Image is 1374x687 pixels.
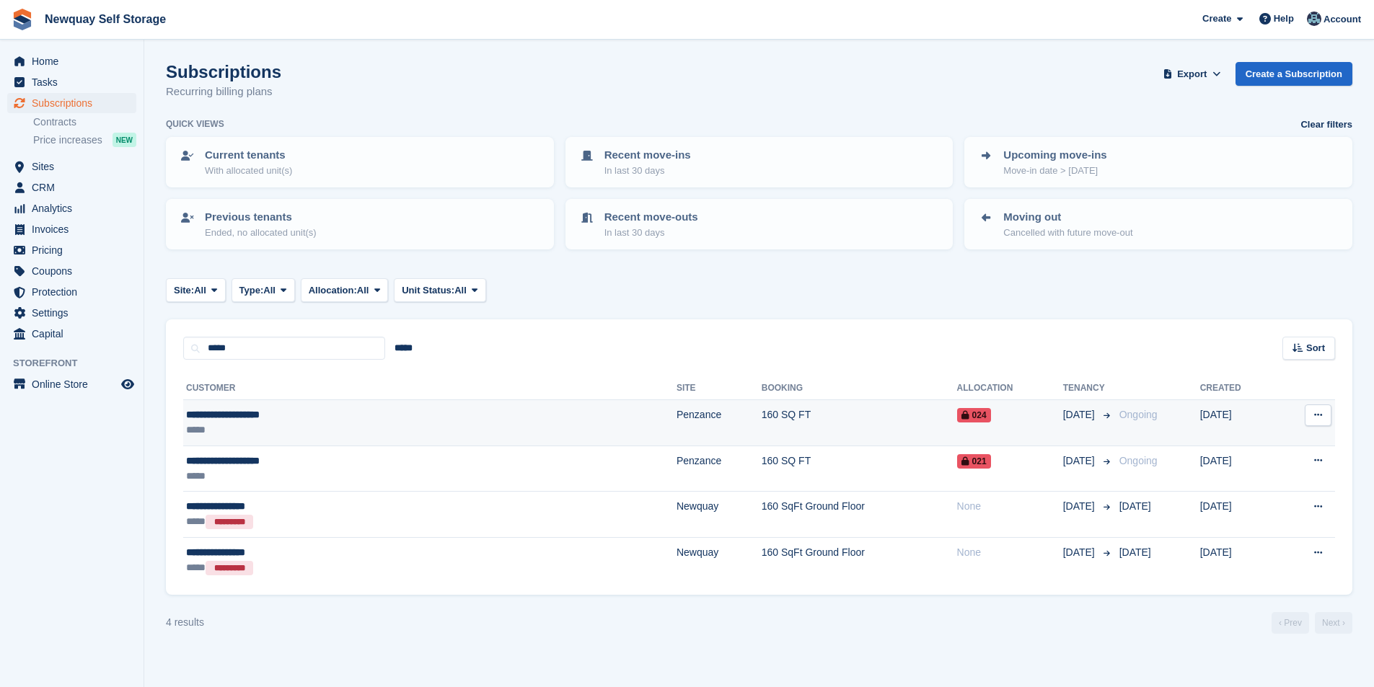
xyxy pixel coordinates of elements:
span: 021 [957,454,991,469]
img: Colette Pearce [1307,12,1321,26]
button: Unit Status: All [394,278,485,302]
td: 160 SQ FT [762,400,957,446]
td: [DATE] [1200,537,1278,582]
span: Sort [1306,341,1325,355]
div: None [957,499,1063,514]
a: Preview store [119,376,136,393]
a: menu [7,374,136,394]
span: All [357,283,369,298]
td: [DATE] [1200,400,1278,446]
span: Help [1274,12,1294,26]
span: CRM [32,177,118,198]
span: All [263,283,276,298]
span: Price increases [33,133,102,147]
span: [DATE] [1119,546,1151,558]
div: NEW [113,133,136,147]
td: 160 SqFt Ground Floor [762,492,957,538]
p: Recent move-ins [604,147,691,164]
p: Ended, no allocated unit(s) [205,226,317,240]
th: Created [1200,377,1278,400]
td: 160 SQ FT [762,446,957,492]
a: menu [7,261,136,281]
a: Previous tenants Ended, no allocated unit(s) [167,200,552,248]
a: menu [7,198,136,218]
th: Tenancy [1063,377,1114,400]
a: Moving out Cancelled with future move-out [966,200,1351,248]
p: Cancelled with future move-out [1003,226,1132,240]
span: Tasks [32,72,118,92]
th: Site [677,377,762,400]
span: Export [1177,67,1207,81]
td: [DATE] [1200,446,1278,492]
a: menu [7,303,136,323]
p: Previous tenants [205,209,317,226]
a: menu [7,219,136,239]
button: Site: All [166,278,226,302]
td: Penzance [677,400,762,446]
a: Current tenants With allocated unit(s) [167,138,552,186]
a: Clear filters [1300,118,1352,132]
a: Recent move-outs In last 30 days [567,200,952,248]
a: menu [7,240,136,260]
span: Capital [32,324,118,344]
p: Upcoming move-ins [1003,147,1106,164]
span: Online Store [32,374,118,394]
a: menu [7,324,136,344]
div: 4 results [166,615,204,630]
span: Account [1324,12,1361,27]
span: Invoices [32,219,118,239]
span: [DATE] [1063,499,1098,514]
span: Home [32,51,118,71]
th: Booking [762,377,957,400]
p: Move-in date > [DATE] [1003,164,1106,178]
h6: Quick views [166,118,224,130]
span: Protection [32,282,118,302]
span: [DATE] [1063,453,1098,469]
p: In last 30 days [604,164,691,178]
a: Next [1315,612,1352,634]
p: In last 30 days [604,226,698,240]
span: [DATE] [1119,500,1151,512]
span: All [454,283,467,298]
span: Site: [174,283,194,298]
a: menu [7,51,136,71]
a: menu [7,282,136,302]
h1: Subscriptions [166,62,281,81]
img: stora-icon-8386f47178a22dfd0bd8f6a31ec36ba5ce8667c1dd55bd0f319d3a0aa187defe.svg [12,9,33,30]
p: Recurring billing plans [166,84,281,100]
span: Create [1202,12,1231,26]
span: Subscriptions [32,93,118,113]
span: All [194,283,206,298]
span: Coupons [32,261,118,281]
a: menu [7,156,136,177]
span: Ongoing [1119,455,1158,466]
a: Create a Subscription [1236,62,1352,86]
a: Recent move-ins In last 30 days [567,138,952,186]
a: Contracts [33,115,136,129]
span: Analytics [32,198,118,218]
div: None [957,545,1063,560]
span: Type: [239,283,264,298]
p: Recent move-outs [604,209,698,226]
th: Allocation [957,377,1063,400]
span: [DATE] [1063,407,1098,422]
nav: Page [1269,612,1355,634]
span: 024 [957,408,991,422]
button: Allocation: All [301,278,389,302]
td: Newquay [677,492,762,538]
button: Export [1161,62,1224,86]
a: Newquay Self Storage [39,7,172,31]
span: Storefront [13,356,144,371]
a: Price increases NEW [33,132,136,148]
span: Settings [32,303,118,323]
th: Customer [183,377,677,400]
span: Sites [32,156,118,177]
a: menu [7,177,136,198]
a: menu [7,93,136,113]
a: Previous [1272,612,1309,634]
button: Type: All [232,278,295,302]
td: [DATE] [1200,492,1278,538]
p: Moving out [1003,209,1132,226]
a: Upcoming move-ins Move-in date > [DATE] [966,138,1351,186]
td: 160 SqFt Ground Floor [762,537,957,582]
